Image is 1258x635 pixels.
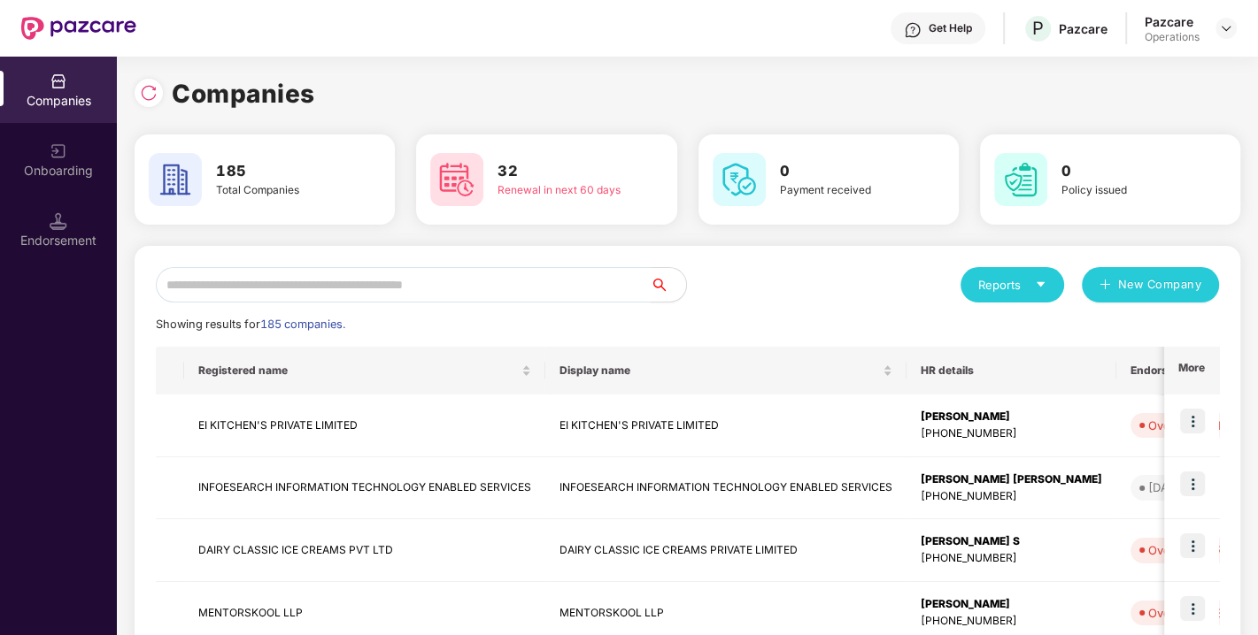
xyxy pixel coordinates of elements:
span: Registered name [198,363,518,378]
img: svg+xml;base64,PHN2ZyBpZD0iSGVscC0zMngzMiIgeG1sbnM9Imh0dHA6Ly93d3cudzMub3JnLzIwMDAvc3ZnIiB3aWR0aD... [904,21,922,39]
td: DAIRY CLASSIC ICE CREAMS PVT LTD [184,519,545,582]
button: plusNew Company [1082,267,1219,302]
span: Endorsements [1131,363,1231,378]
td: DAIRY CLASSIC ICE CREAMS PRIVATE LIMITED [545,519,907,582]
div: [PHONE_NUMBER] [921,488,1102,505]
div: [PERSON_NAME] S [921,533,1102,550]
div: Pazcare [1145,13,1200,30]
h3: 185 [216,160,345,183]
span: Display name [560,363,879,378]
span: 185 companies. [260,317,345,331]
div: Reports [978,276,1046,294]
div: [PERSON_NAME] [PERSON_NAME] [921,471,1102,488]
h3: 0 [1061,160,1191,183]
img: svg+xml;base64,PHN2ZyB4bWxucz0iaHR0cDovL3d3dy53My5vcmcvMjAwMC9zdmciIHdpZHRoPSI2MCIgaGVpZ2h0PSI2MC... [713,153,766,206]
div: Operations [1145,30,1200,44]
td: INFOESEARCH INFORMATION TECHNOLOGY ENABLED SERVICES [184,457,545,520]
img: icon [1180,471,1205,496]
span: P [1032,18,1044,39]
th: HR details [907,347,1116,394]
div: Overdue - 98d [1148,604,1230,622]
img: icon [1180,409,1205,433]
div: [PHONE_NUMBER] [921,550,1102,567]
img: svg+xml;base64,PHN2ZyB4bWxucz0iaHR0cDovL3d3dy53My5vcmcvMjAwMC9zdmciIHdpZHRoPSI2MCIgaGVpZ2h0PSI2MC... [994,153,1047,206]
div: Policy issued [1061,182,1191,199]
span: caret-down [1035,279,1046,290]
img: svg+xml;base64,PHN2ZyB4bWxucz0iaHR0cDovL3d3dy53My5vcmcvMjAwMC9zdmciIHdpZHRoPSI2MCIgaGVpZ2h0PSI2MC... [149,153,202,206]
td: INFOESEARCH INFORMATION TECHNOLOGY ENABLED SERVICES [545,457,907,520]
div: Total Companies [216,182,345,199]
span: New Company [1118,276,1202,294]
img: icon [1180,533,1205,558]
th: More [1164,347,1219,394]
img: svg+xml;base64,PHN2ZyBpZD0iUmVsb2FkLTMyeDMyIiB4bWxucz0iaHR0cDovL3d3dy53My5vcmcvMjAwMC9zdmciIHdpZH... [140,84,158,102]
button: search [650,267,687,302]
div: Renewal in next 60 days [498,182,627,199]
span: search [650,278,686,292]
h1: Companies [172,74,315,113]
div: Overdue - 17d [1148,541,1230,559]
div: Pazcare [1059,20,1108,37]
th: Registered name [184,347,545,394]
div: Get Help [929,21,972,35]
td: EI KITCHEN'S PRIVATE LIMITED [545,394,907,457]
h3: 32 [498,160,627,183]
h3: 0 [780,160,909,183]
div: Overdue - 119d [1148,417,1237,434]
div: [PHONE_NUMBER] [921,425,1102,442]
span: Showing results for [156,317,345,331]
div: [PERSON_NAME] [921,409,1102,425]
img: icon [1180,596,1205,621]
span: plus [1100,279,1111,293]
img: New Pazcare Logo [21,17,136,40]
th: Display name [545,347,907,394]
div: [PERSON_NAME] [921,596,1102,613]
td: EI KITCHEN'S PRIVATE LIMITED [184,394,545,457]
img: svg+xml;base64,PHN2ZyB3aWR0aD0iMjAiIGhlaWdodD0iMjAiIHZpZXdCb3g9IjAgMCAyMCAyMCIgZmlsbD0ibm9uZSIgeG... [50,142,67,160]
div: [DATE] [1148,478,1186,496]
img: svg+xml;base64,PHN2ZyBpZD0iQ29tcGFuaWVzIiB4bWxucz0iaHR0cDovL3d3dy53My5vcmcvMjAwMC9zdmciIHdpZHRoPS... [50,73,67,90]
img: svg+xml;base64,PHN2ZyBpZD0iRHJvcGRvd24tMzJ4MzIiIHhtbG5zPSJodHRwOi8vd3d3LnczLm9yZy8yMDAwL3N2ZyIgd2... [1219,21,1233,35]
div: Payment received [780,182,909,199]
img: svg+xml;base64,PHN2ZyB4bWxucz0iaHR0cDovL3d3dy53My5vcmcvMjAwMC9zdmciIHdpZHRoPSI2MCIgaGVpZ2h0PSI2MC... [430,153,483,206]
img: svg+xml;base64,PHN2ZyB3aWR0aD0iMTQuNSIgaGVpZ2h0PSIxNC41IiB2aWV3Qm94PSIwIDAgMTYgMTYiIGZpbGw9Im5vbm... [50,212,67,230]
div: [PHONE_NUMBER] [921,613,1102,630]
